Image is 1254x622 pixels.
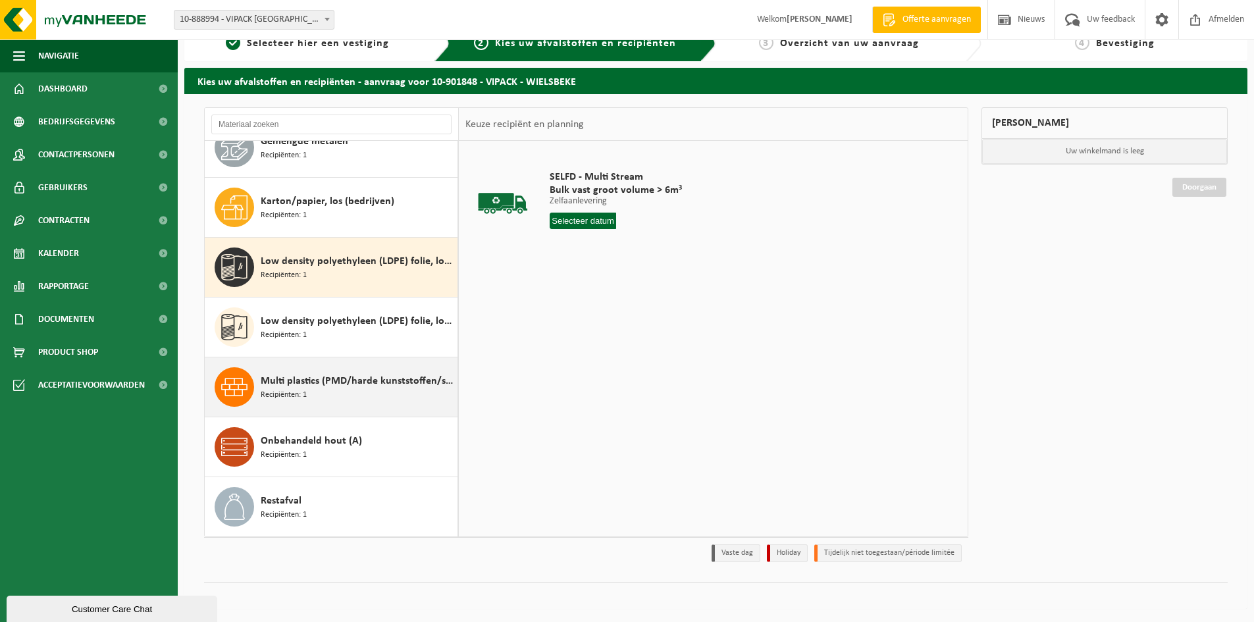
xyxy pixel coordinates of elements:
span: Product Shop [38,336,98,369]
span: Bulk vast groot volume > 6m³ [550,184,682,197]
input: Selecteer datum [550,213,616,229]
span: Recipiënten: 1 [261,149,307,162]
span: Gebruikers [38,171,88,204]
span: 10-888994 - VIPACK NV - WIELSBEKE [174,11,334,29]
li: Holiday [767,544,808,562]
p: Zelfaanlevering [550,197,682,206]
span: Recipiënten: 1 [261,269,307,282]
span: Dashboard [38,72,88,105]
div: [PERSON_NAME] [981,107,1228,139]
span: Recipiënten: 1 [261,329,307,342]
a: Offerte aanvragen [872,7,981,33]
span: Low density polyethyleen (LDPE) folie, los, naturel [261,313,454,329]
span: Offerte aanvragen [899,13,974,26]
span: Multi plastics (PMD/harde kunststoffen/spanbanden/EPS/folie naturel/folie gemengd) [261,373,454,389]
span: Kies uw afvalstoffen en recipiënten [495,38,676,49]
button: Gemengde metalen Recipiënten: 1 [205,118,458,178]
span: 2 [474,36,488,50]
span: Restafval [261,493,301,509]
span: Acceptatievoorwaarden [38,369,145,402]
span: Selecteer hier een vestiging [247,38,389,49]
button: Onbehandeld hout (A) Recipiënten: 1 [205,417,458,477]
span: Karton/papier, los (bedrijven) [261,194,394,209]
span: 1 [226,36,240,50]
span: Kalender [38,237,79,270]
li: Vaste dag [712,544,760,562]
span: Bevestiging [1096,38,1155,49]
h2: Kies uw afvalstoffen en recipiënten - aanvraag voor 10-901848 - VIPACK - WIELSBEKE [184,68,1247,93]
span: Bedrijfsgegevens [38,105,115,138]
iframe: chat widget [7,593,220,622]
p: Uw winkelmand is leeg [982,139,1227,164]
span: SELFD - Multi Stream [550,170,682,184]
span: Contactpersonen [38,138,115,171]
div: Keuze recipiënt en planning [459,108,590,141]
span: Navigatie [38,39,79,72]
a: Doorgaan [1172,178,1226,197]
span: Documenten [38,303,94,336]
span: Onbehandeld hout (A) [261,433,362,449]
span: Recipiënten: 1 [261,389,307,402]
span: Rapportage [38,270,89,303]
span: Overzicht van uw aanvraag [780,38,919,49]
button: Low density polyethyleen (LDPE) folie, los, gekleurd Recipiënten: 1 [205,238,458,298]
span: Contracten [38,204,90,237]
span: 4 [1075,36,1089,50]
a: 1Selecteer hier een vestiging [191,36,424,51]
li: Tijdelijk niet toegestaan/période limitée [814,544,962,562]
button: Restafval Recipiënten: 1 [205,477,458,536]
span: Recipiënten: 1 [261,509,307,521]
span: Gemengde metalen [261,134,348,149]
button: Karton/papier, los (bedrijven) Recipiënten: 1 [205,178,458,238]
span: 10-888994 - VIPACK NV - WIELSBEKE [174,10,334,30]
button: Low density polyethyleen (LDPE) folie, los, naturel Recipiënten: 1 [205,298,458,357]
button: Multi plastics (PMD/harde kunststoffen/spanbanden/EPS/folie naturel/folie gemengd) Recipiënten: 1 [205,357,458,417]
strong: [PERSON_NAME] [787,14,852,24]
span: Recipiënten: 1 [261,209,307,222]
input: Materiaal zoeken [211,115,452,134]
span: 3 [759,36,773,50]
span: Recipiënten: 1 [261,449,307,461]
span: Low density polyethyleen (LDPE) folie, los, gekleurd [261,253,454,269]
